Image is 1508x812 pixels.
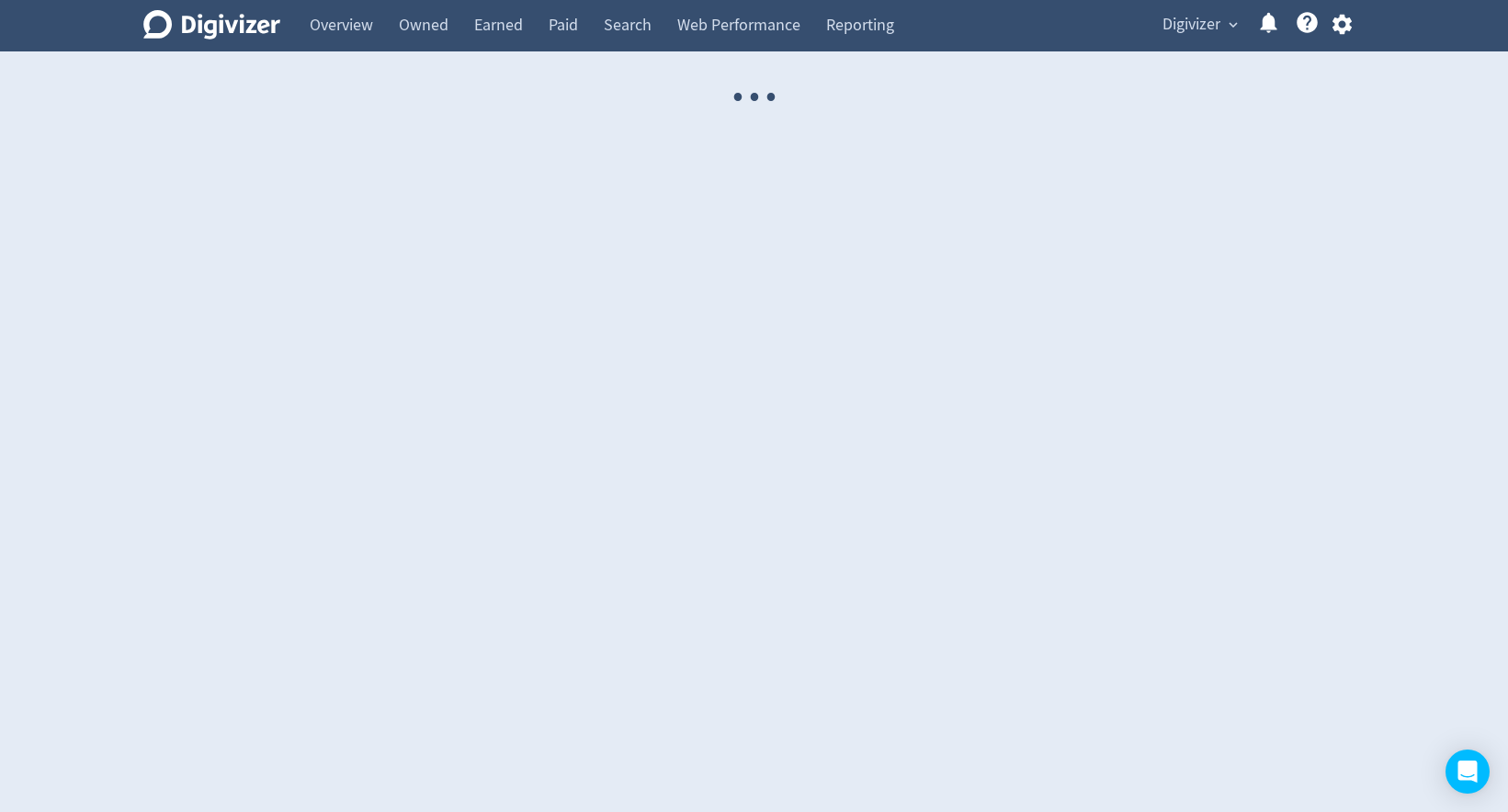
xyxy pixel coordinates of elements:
span: expand_more [1225,17,1242,33]
div: Open Intercom Messenger [1446,750,1490,794]
span: · [746,51,763,144]
span: · [763,51,779,144]
span: Digivizer [1162,10,1220,39]
button: Digivizer [1156,10,1242,39]
span: · [730,51,746,144]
